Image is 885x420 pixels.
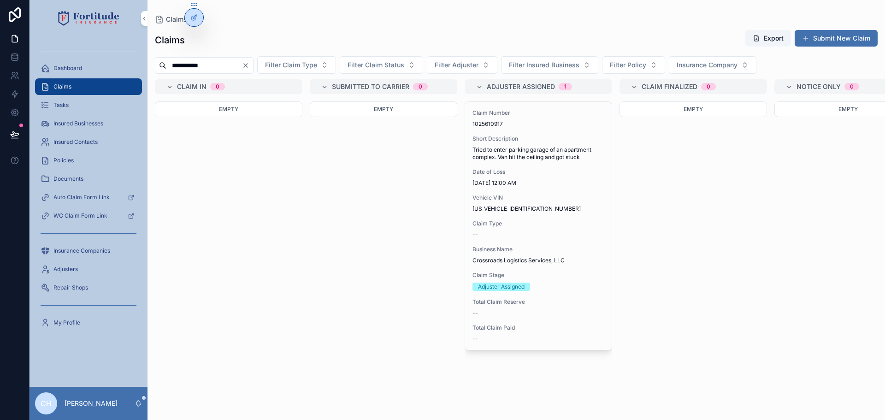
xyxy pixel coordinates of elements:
img: App logo [58,11,119,26]
span: Claim Type [472,220,604,227]
span: Claims [53,83,71,90]
a: My Profile [35,314,142,331]
a: Insurance Companies [35,243,142,259]
span: Notice Only [796,82,841,91]
a: Policies [35,152,142,169]
span: Claim Stage [472,272,604,279]
span: Business Name [472,246,604,253]
span: Empty [374,106,393,112]
a: Insured Contacts [35,134,142,150]
span: Total Claim Reserve [472,298,604,306]
span: Adjuster Assigned [487,82,555,91]
span: Insurance Companies [53,247,110,254]
span: [DATE] 12:00 AM [472,179,604,187]
span: Filter Claim Type [265,60,317,70]
span: CH [41,398,52,409]
button: Export [745,30,791,47]
span: 1025610917 [472,120,604,128]
a: Insured Businesses [35,115,142,132]
span: Documents [53,175,83,183]
span: Total Claim Paid [472,324,604,331]
a: Dashboard [35,60,142,77]
span: Insured Businesses [53,120,103,127]
button: Select Button [340,56,423,74]
span: Adjusters [53,266,78,273]
h1: Claims [155,34,185,47]
span: Filter Insured Business [509,60,579,70]
span: Claims [166,15,187,24]
span: Insurance Company [677,60,737,70]
div: scrollable content [29,37,147,343]
a: Documents [35,171,142,187]
a: Auto Claim Form Link [35,189,142,206]
span: -- [472,231,478,238]
span: Empty [684,106,703,112]
div: 0 [707,83,710,90]
a: Claims [35,78,142,95]
span: Tasks [53,101,69,109]
span: Repair Shops [53,284,88,291]
div: 0 [216,83,219,90]
button: Select Button [257,56,336,74]
a: Repair Shops [35,279,142,296]
span: -- [472,335,478,343]
span: Auto Claim Form Link [53,194,110,201]
button: Select Button [427,56,497,74]
span: Dashboard [53,65,82,72]
a: Claim Number1025610917Short DescriptionTried to enter parking garage of an apartment complex. Van... [465,101,612,350]
div: 0 [850,83,854,90]
div: 0 [419,83,422,90]
a: Tasks [35,97,142,113]
span: Filter Claim Status [348,60,404,70]
span: Insured Contacts [53,138,98,146]
div: Adjuster Assigned [478,283,525,291]
a: Claims [155,15,187,24]
span: Empty [838,106,858,112]
span: Claim Number [472,109,604,117]
div: 1 [564,83,566,90]
span: Submitted to Carrier [332,82,409,91]
button: Clear [242,62,253,69]
span: Vehicle VIN [472,194,604,201]
span: Short Description [472,135,604,142]
span: Policies [53,157,74,164]
a: WC Claim Form Link [35,207,142,224]
button: Select Button [602,56,665,74]
span: Tried to enter parking garage of an apartment complex. Van hit the ceiling and got stuck [472,146,604,161]
span: Filter Adjuster [435,60,478,70]
span: [US_VEHICLE_IDENTIFICATION_NUMBER] [472,205,604,213]
span: My Profile [53,319,80,326]
p: [PERSON_NAME] [65,399,118,408]
button: Submit New Claim [795,30,878,47]
span: WC Claim Form Link [53,212,107,219]
span: Claim Finalized [642,82,697,91]
span: Claim In [177,82,206,91]
button: Select Button [669,56,756,74]
a: Adjusters [35,261,142,278]
span: Date of Loss [472,168,604,176]
span: Crossroads Logistics Services, LLC [472,257,604,264]
span: Empty [219,106,238,112]
span: -- [472,309,478,317]
button: Select Button [501,56,598,74]
span: Filter Policy [610,60,646,70]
